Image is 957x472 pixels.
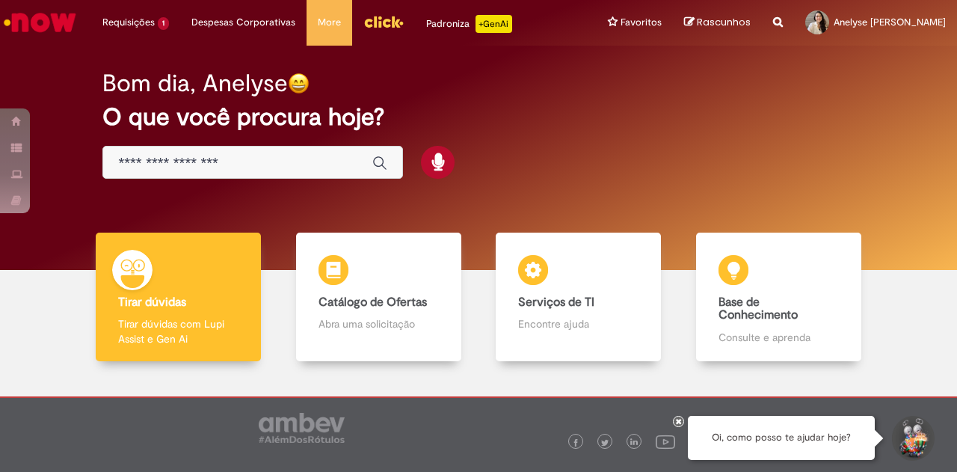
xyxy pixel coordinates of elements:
[621,15,662,30] span: Favoritos
[679,233,879,362] a: Base de Conhecimento Consulte e aprenda
[319,316,439,331] p: Abra uma solicitação
[518,316,638,331] p: Encontre ajuda
[478,233,679,362] a: Serviços de TI Encontre ajuda
[118,316,239,346] p: Tirar dúvidas com Lupi Assist e Gen Ai
[318,15,341,30] span: More
[601,439,609,447] img: logo_footer_twitter.png
[279,233,479,362] a: Catálogo de Ofertas Abra uma solicitação
[288,73,310,94] img: happy-face.png
[656,432,675,451] img: logo_footer_youtube.png
[118,295,186,310] b: Tirar dúvidas
[363,10,404,33] img: click_logo_yellow_360x200.png
[688,416,875,460] div: Oi, como posso te ajudar hoje?
[158,17,169,30] span: 1
[319,295,427,310] b: Catálogo de Ofertas
[476,15,512,33] p: +GenAi
[834,16,946,28] span: Anelyse [PERSON_NAME]
[259,413,345,443] img: logo_footer_ambev_rotulo_gray.png
[697,15,751,29] span: Rascunhos
[630,438,638,447] img: logo_footer_linkedin.png
[79,233,279,362] a: Tirar dúvidas Tirar dúvidas com Lupi Assist e Gen Ai
[718,330,839,345] p: Consulte e aprenda
[102,70,288,96] h2: Bom dia, Anelyse
[718,295,798,323] b: Base de Conhecimento
[102,104,854,130] h2: O que você procura hoje?
[572,439,579,447] img: logo_footer_facebook.png
[890,416,935,461] button: Iniciar Conversa de Suporte
[426,15,512,33] div: Padroniza
[684,16,751,30] a: Rascunhos
[1,7,79,37] img: ServiceNow
[518,295,594,310] b: Serviços de TI
[191,15,295,30] span: Despesas Corporativas
[102,15,155,30] span: Requisições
